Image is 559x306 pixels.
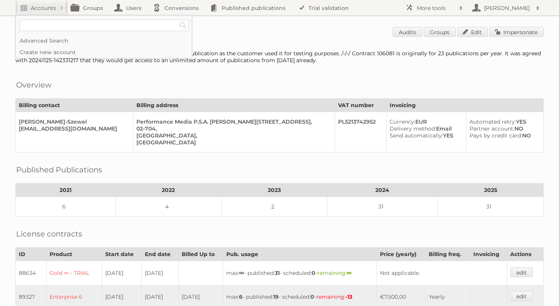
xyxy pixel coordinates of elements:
th: Invoicing [470,248,507,261]
input: Search [177,20,189,31]
td: Gold ∞ - TRIAL [46,261,102,285]
div: NO [469,132,537,139]
th: 2022 [115,184,221,197]
strong: 6 [239,293,242,300]
th: 2021 [16,184,116,197]
th: Billed Up to [178,248,223,261]
td: 4 [115,197,221,217]
div: [GEOGRAPHIC_DATA], [136,132,328,139]
h2: Overview [16,79,51,91]
a: edit [510,291,533,301]
div: EUR [390,118,460,125]
th: Invoicing [386,99,543,112]
th: Billing address [133,99,335,112]
span: Automated retry: [469,118,516,125]
strong: 31 [275,270,280,276]
th: End date [142,248,178,261]
div: YES [469,118,537,125]
span: remaining: [317,270,352,276]
a: Groups [424,27,456,37]
td: [DATE] [102,261,142,285]
a: edit [510,267,533,277]
th: Actions [507,248,543,261]
a: Create new account [16,46,192,58]
div: [GEOGRAPHIC_DATA] [136,139,328,146]
a: Audits [393,27,422,37]
strong: -13 [345,293,352,300]
a: Advanced Search [16,35,192,46]
th: Start date [102,248,142,261]
strong: 0 [312,270,315,276]
th: 2025 [438,184,544,197]
div: [EMAIL_ADDRESS][DOMAIN_NAME] [19,125,127,132]
h1: Account 77664: Performance Media P.S.A. [15,27,544,38]
div: NO [469,125,537,132]
span: Pays by credit card: [469,132,522,139]
th: Billing contact [16,99,133,112]
strong: ∞ [239,270,244,276]
th: Billing freq. [425,248,470,261]
span: remaining: [316,293,352,300]
strong: 0 [310,293,314,300]
strong: 19 [273,293,279,300]
span: Partner account: [469,125,514,132]
h2: More tools [417,4,455,12]
div: [PERSON_NAME]-Szewel [19,118,127,125]
td: 2 [221,197,327,217]
strong: ∞ [347,270,352,276]
th: Price (yearly) [377,248,426,261]
span: Currency: [390,118,415,125]
th: 2024 [327,184,438,197]
div: Performance Media P.S.A. [PERSON_NAME][STREET_ADDRESS], [136,118,328,125]
h2: License contracts [16,228,82,240]
span: Send automatically: [390,132,443,139]
th: 2023 [221,184,327,197]
a: Edit [457,27,488,37]
th: VAT number [335,99,386,112]
h2: Accounts [31,4,56,12]
h2: [PERSON_NAME] [482,4,532,12]
div: Email [390,125,460,132]
td: 31 [438,197,544,217]
td: Not applicable. [377,261,507,285]
td: 31 [327,197,438,217]
th: Product [46,248,102,261]
th: Pub. usage [223,248,377,261]
span: Delivery method: [390,125,436,132]
a: Impersonate [489,27,544,37]
td: PL5213742952 [335,112,386,152]
td: [DATE] [142,261,178,285]
div: YES [390,132,460,139]
td: 6 [16,197,116,217]
td: 88634 [16,261,46,285]
td: max: - published: - scheduled: - [223,261,377,285]
h2: Published Publications [16,164,102,175]
div: 02-704, [136,125,328,132]
div: OBI [GEOGRAPHIC_DATA] | 1000GB allowed | [DATE] added one publication as the customer used it for... [15,50,544,64]
th: ID [16,248,46,261]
